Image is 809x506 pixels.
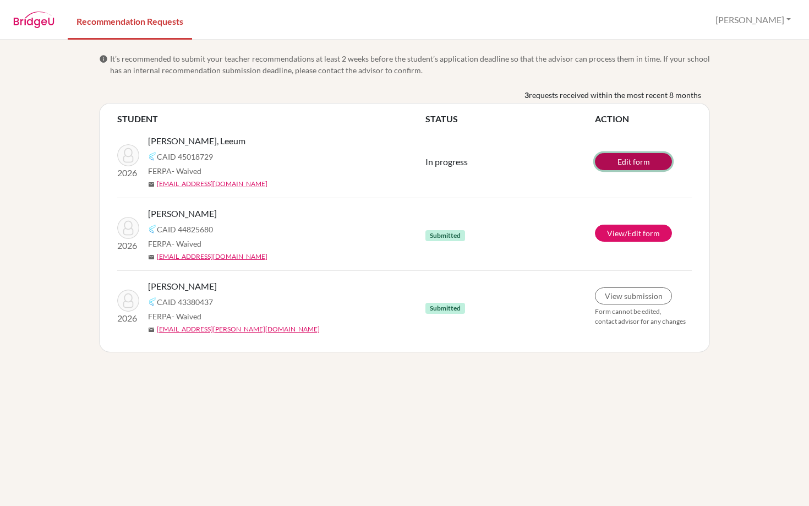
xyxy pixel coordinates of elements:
span: FERPA [148,238,201,249]
img: Chan Pak, Leeum [117,144,139,166]
button: [PERSON_NAME] [710,9,796,30]
a: Edit form [595,153,672,170]
span: - Waived [172,166,201,176]
span: requests received within the most recent 8 months [529,89,701,101]
span: info [99,55,108,63]
span: - Waived [172,239,201,248]
a: [EMAIL_ADDRESS][DOMAIN_NAME] [157,252,267,262]
span: FERPA [148,165,201,177]
span: mail [148,181,155,188]
th: STUDENT [117,112,425,126]
img: Common App logo [148,297,157,306]
th: ACTION [595,112,692,126]
span: - Waived [172,312,201,321]
span: Submitted [425,303,465,314]
p: 2026 [117,166,139,179]
span: CAID 43380437 [157,296,213,308]
span: FERPA [148,311,201,322]
span: [PERSON_NAME], Leeum [148,134,245,148]
span: Submitted [425,230,465,241]
a: [EMAIL_ADDRESS][DOMAIN_NAME] [157,179,267,189]
img: Sankar, Ethan [117,217,139,239]
span: In progress [425,156,468,167]
span: CAID 45018729 [157,151,213,162]
img: Common App logo [148,152,157,161]
span: [PERSON_NAME] [148,280,217,293]
p: Form cannot be edited, contact advisor for any changes [595,307,692,327]
th: STATUS [425,112,595,126]
a: View submission [595,287,672,304]
span: [PERSON_NAME] [148,207,217,220]
a: [EMAIL_ADDRESS][PERSON_NAME][DOMAIN_NAME] [157,324,320,334]
a: View/Edit form [595,225,672,242]
span: CAID 44825680 [157,224,213,235]
p: 2026 [117,239,139,252]
img: BridgeU logo [13,12,54,28]
p: 2026 [117,312,139,325]
img: Boodoo, Salma [117,290,139,312]
span: It’s recommended to submit your teacher recommendations at least 2 weeks before the student’s app... [110,53,710,76]
a: Recommendation Requests [68,2,192,40]
img: Common App logo [148,225,157,233]
b: 3 [524,89,529,101]
span: mail [148,327,155,333]
span: mail [148,254,155,260]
